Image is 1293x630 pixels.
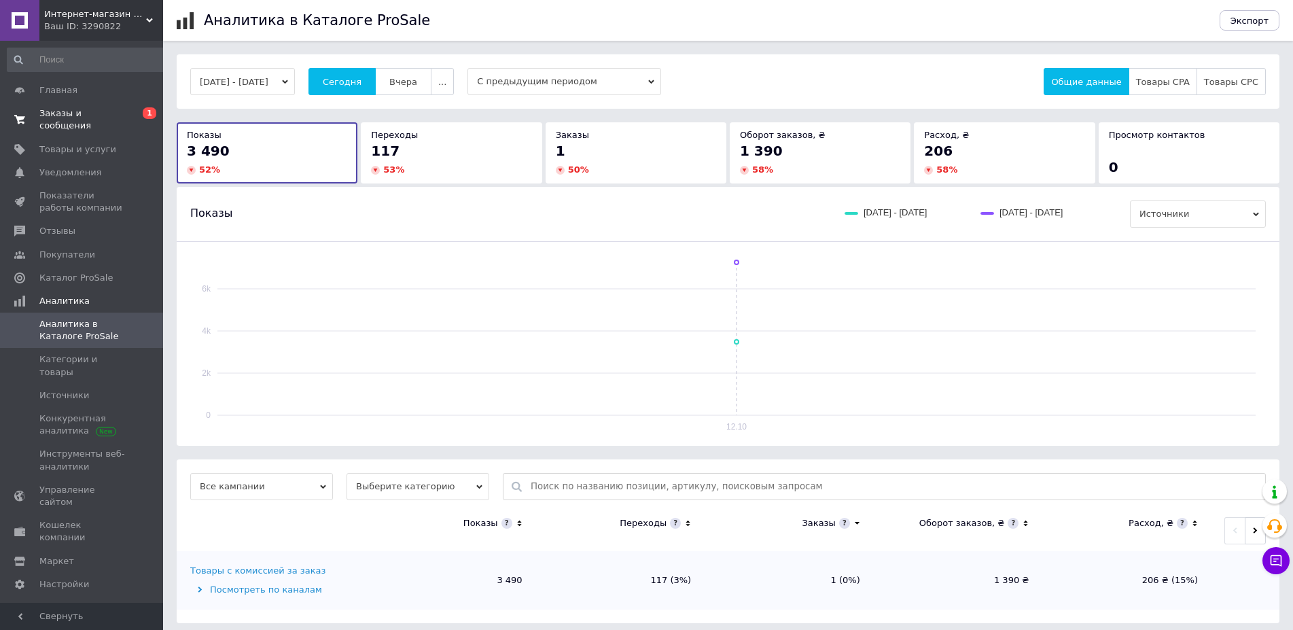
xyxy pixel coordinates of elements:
[438,77,446,87] span: ...
[190,68,295,95] button: [DATE] - [DATE]
[1220,10,1279,31] button: Экспорт
[190,584,364,596] div: Посмотреть по каналам
[431,68,454,95] button: ...
[39,295,90,307] span: Аналитика
[924,143,953,159] span: 206
[39,84,77,97] span: Главная
[802,517,835,529] div: Заказы
[1262,547,1290,574] button: Чат с покупателем
[202,284,211,294] text: 6k
[39,519,126,544] span: Кошелек компании
[39,167,101,179] span: Уведомления
[190,473,333,500] span: Все кампании
[874,551,1043,610] td: 1 390 ₴
[143,107,156,119] span: 1
[7,48,168,72] input: Поиск
[1230,16,1269,26] span: Экспорт
[367,551,536,610] td: 3 490
[389,77,417,87] span: Вчера
[383,164,404,175] span: 53 %
[371,143,400,159] span: 117
[190,565,325,577] div: Товары с комиссией за заказ
[190,206,232,221] span: Показы
[740,143,783,159] span: 1 390
[740,130,826,140] span: Оборот заказов, ₴
[39,249,95,261] span: Покупатели
[44,20,163,33] div: Ваш ID: 3290822
[924,130,969,140] span: Расход, ₴
[726,422,747,432] text: 12.10
[752,164,773,175] span: 58 %
[531,474,1258,500] input: Поиск по названию позиции, артикулу, поисковым запросам
[1197,68,1266,95] button: Товары CPC
[1204,77,1258,87] span: Товары CPC
[1109,159,1118,175] span: 0
[39,555,74,567] span: Маркет
[536,551,705,610] td: 117 (3%)
[568,164,589,175] span: 50 %
[1044,68,1129,95] button: Общие данные
[467,68,661,95] span: С предыдущим периодом
[705,551,874,610] td: 1 (0%)
[39,318,126,343] span: Аналитика в Каталоге ProSale
[620,517,667,529] div: Переходы
[347,473,489,500] span: Выберите категорию
[206,410,211,420] text: 0
[39,484,126,508] span: Управление сайтом
[556,143,565,159] span: 1
[204,12,430,29] h1: Аналитика в Каталоге ProSale
[39,413,126,437] span: Конкурентная аналитика
[1129,68,1197,95] button: Товары CPA
[1042,551,1211,610] td: 206 ₴ (15%)
[1130,200,1266,228] span: Источники
[1051,77,1121,87] span: Общие данные
[371,130,418,140] span: Переходы
[39,143,116,156] span: Товары и услуги
[44,8,146,20] span: Интернет-магазин Sneakers Boom
[308,68,376,95] button: Сегодня
[39,389,89,402] span: Источники
[39,272,113,284] span: Каталог ProSale
[39,225,75,237] span: Отзывы
[39,190,126,214] span: Показатели работы компании
[556,130,589,140] span: Заказы
[323,77,361,87] span: Сегодня
[187,143,230,159] span: 3 490
[202,368,211,378] text: 2k
[39,578,89,591] span: Настройки
[187,130,222,140] span: Показы
[39,353,126,378] span: Категории и товары
[1129,517,1173,529] div: Расход, ₴
[936,164,957,175] span: 58 %
[39,448,126,472] span: Инструменты веб-аналитики
[199,164,220,175] span: 52 %
[1136,77,1190,87] span: Товары CPA
[375,68,431,95] button: Вчера
[463,517,498,529] div: Показы
[39,107,126,132] span: Заказы и сообщения
[202,326,211,336] text: 4k
[919,517,1005,529] div: Оборот заказов, ₴
[1109,130,1205,140] span: Просмотр контактов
